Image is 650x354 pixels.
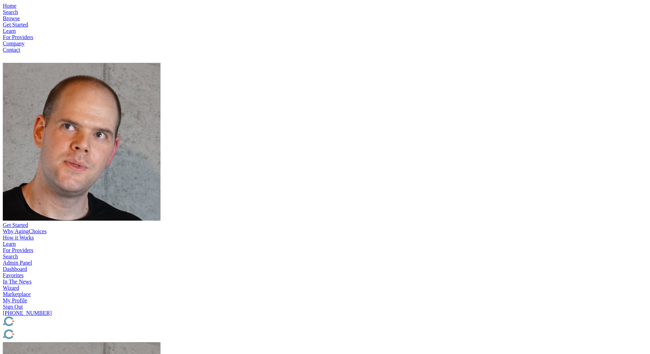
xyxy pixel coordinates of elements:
div: Get Started [3,222,647,228]
a: Get Started [3,22,28,28]
div: For Providers [3,247,647,253]
a: Search [3,9,18,15]
div: Admin Panel [3,260,647,266]
div: Dashboard [3,266,647,272]
a: Company [3,40,24,46]
div: How it Works [3,235,647,241]
img: Choice! [3,329,80,341]
div: Favorites [3,272,647,279]
a: [PHONE_NUMBER] [3,310,52,316]
a: Learn [3,28,16,34]
div: My Profile [3,297,647,304]
div: In The News [3,279,647,285]
div: Search [3,253,647,260]
div: Popover trigger [3,63,647,222]
a: Contact [3,47,20,53]
img: search-icon.svg [3,53,11,61]
img: AgingChoices [3,316,80,328]
div: Sign Out [3,304,647,310]
img: d4d39b5f-dbb1-43f6-b8c8-bcc662e1d89f.jpg [3,63,160,221]
a: For Providers [3,34,33,40]
div: Learn [3,241,647,247]
a: Browse [3,15,20,21]
div: Wizard [3,285,647,291]
div: Marketplace [3,291,647,297]
div: Popover trigger [3,9,647,15]
div: Why AgingChoices [3,228,647,235]
a: Home [3,3,16,9]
